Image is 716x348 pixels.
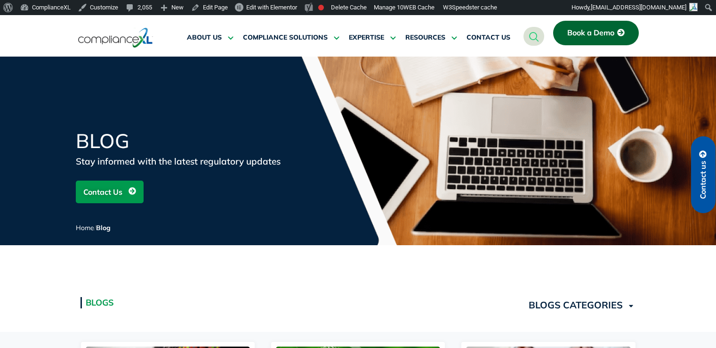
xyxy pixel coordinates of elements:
[187,26,233,49] a: ABOUT US
[699,161,708,199] span: Contact us
[76,181,144,203] a: Contact Us
[523,292,641,318] a: BLOGS CATEGORIES
[349,33,384,42] span: EXPERTISE
[96,224,111,232] span: Blog
[691,136,716,213] a: Contact us
[76,131,302,151] h1: Blog
[76,155,302,168] div: Stay informed with the latest regulatory updates
[567,29,614,37] span: Book a Demo
[318,5,324,10] div: Focus keyphrase not set
[467,33,510,42] span: CONTACT US
[405,26,457,49] a: RESOURCES
[76,224,94,232] a: Home
[83,183,122,201] span: Contact Us
[78,27,153,49] img: logo-one.svg
[187,33,222,42] span: ABOUT US
[243,26,339,49] a: COMPLIANCE SOLUTIONS
[86,297,354,308] h2: Blogs
[591,4,686,11] span: [EMAIL_ADDRESS][DOMAIN_NAME]
[553,21,639,45] a: Book a Demo
[523,27,544,46] a: navsearch-button
[246,4,297,11] span: Edit with Elementor
[76,224,111,232] span: /
[467,26,510,49] a: CONTACT US
[349,26,396,49] a: EXPERTISE
[405,33,445,42] span: RESOURCES
[243,33,328,42] span: COMPLIANCE SOLUTIONS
